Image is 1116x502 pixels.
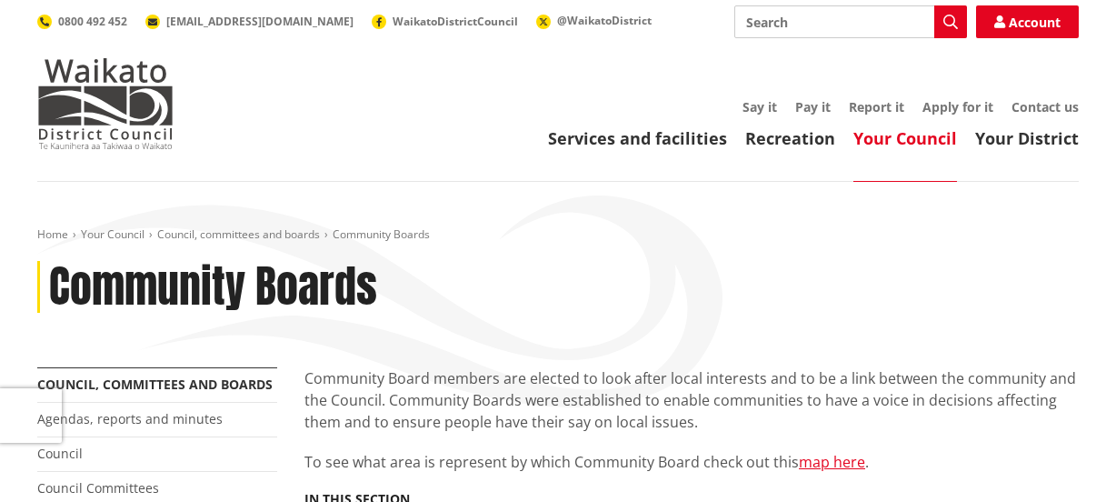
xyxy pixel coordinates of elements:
span: Community Boards [333,226,430,242]
a: [EMAIL_ADDRESS][DOMAIN_NAME] [145,14,354,29]
a: Apply for it [922,98,993,115]
span: [EMAIL_ADDRESS][DOMAIN_NAME] [166,14,354,29]
a: Council, committees and boards [37,376,273,393]
a: map here [799,452,865,472]
span: WaikatoDistrictCouncil [393,14,518,29]
a: Agendas, reports and minutes [37,410,223,427]
img: Waikato District Council - Te Kaunihera aa Takiwaa o Waikato [37,58,174,149]
p: Community Board members are elected to look after local interests and to be a link between the co... [304,367,1079,433]
nav: breadcrumb [37,227,1079,243]
span: 0800 492 452 [58,14,127,29]
a: Home [37,226,68,242]
input: Search input [734,5,967,38]
a: Contact us [1011,98,1079,115]
a: Council, committees and boards [157,226,320,242]
a: @WaikatoDistrict [536,13,652,28]
a: Your Council [853,127,957,149]
a: Your District [975,127,1079,149]
span: @WaikatoDistrict [557,13,652,28]
a: WaikatoDistrictCouncil [372,14,518,29]
a: Council [37,445,83,462]
a: Recreation [745,127,835,149]
h1: Community Boards [49,261,377,314]
a: Pay it [795,98,831,115]
p: To see what area is represent by which Community Board check out this . [304,451,1079,473]
a: Council Committees [37,479,159,497]
a: Services and facilities [548,127,727,149]
a: Your Council [81,226,144,242]
a: Account [976,5,1079,38]
a: Report it [849,98,904,115]
a: 0800 492 452 [37,14,127,29]
a: Say it [742,98,777,115]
